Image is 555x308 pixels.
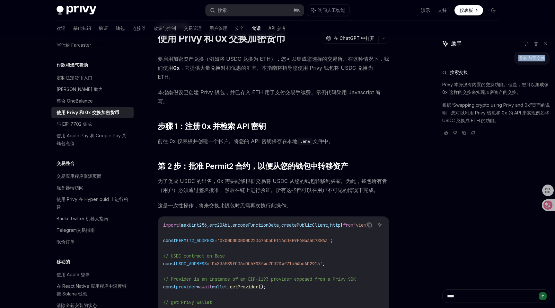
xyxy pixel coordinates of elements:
[322,261,325,267] span: ;
[209,222,230,228] span: erc20Abi
[158,161,348,171] font: 第 2 步：批准 Permit2 合约，以便从您的钱包中转移资产
[176,261,207,267] span: USDC_ADDRESS
[235,25,244,31] font: 安全
[163,261,176,267] span: const
[163,284,176,290] span: const
[313,138,333,144] font: 文件中。
[57,173,101,179] font: 交易应用程序资源页面
[322,33,378,44] button: 在 ChatGPT 中打开
[252,25,261,31] font: 食谱
[176,284,197,290] span: provider
[51,224,134,236] a: Telegram交易指南
[158,202,291,209] font: 这是一次性操作，将来交换此钱包时无需再次执行此操作。
[158,178,387,193] font: 为了促成 USDC 的出售，0x 需要能够根据交易将 USDC 从您的钱包转移到买家。为此，钱包所有者（用户）必须通过签名批准，然后在链上进行验证。所有这些都可以在用户不可见的情况下完成。
[57,21,66,36] a: 欢迎
[212,284,227,290] span: wallet
[184,21,202,36] a: 交易管理
[197,284,199,290] span: =
[116,21,125,36] a: 钱包
[163,299,212,305] span: // get Privy wallet
[163,253,225,259] span: // USDC contract on Base
[57,259,70,264] font: 移动的
[518,55,545,61] font: 没有内置交换
[51,130,134,149] a: 使用 Apple Pay 和 Google Pay 为钱包充值
[158,89,381,104] font: 本指南假设已创建 Privy 钱包，并已存入 ETH 用于支付交易手续费。示例代码采用 Javascript 编写。
[438,7,447,14] a: 支持
[293,8,297,13] font: ⌘
[99,21,108,36] a: 验证
[51,170,134,182] a: 交易应用程序资源页面
[51,213,134,224] a: Bankr Twitter 机器人指南
[279,222,281,228] span: ,
[451,41,462,47] font: 助手
[173,65,180,71] a: 0x
[57,6,96,15] img: 深色标志
[163,276,356,282] span: // Provider is an instance of an EIP-1193 provider exposed from a Privy SDK
[57,160,75,166] font: 交易整合
[158,138,297,144] font: 前往 0x 仪表板并创建一个帐户。将您的 API 密钥保存在本地
[51,194,134,213] a: 使用 Privy 在 Hyperliquid 上进行构建
[154,21,176,36] a: 政策与控制
[57,227,95,233] font: Telegram交易指南
[209,261,322,267] span: '0x833589fCD6eDb6E08f4c7C32D4f71b54bdA02913'
[51,269,134,280] a: 使用 Apple 登录
[57,303,97,308] font: 清除全新安装的状态
[51,107,134,118] a: 使用 Privy 和 0x 交换加密货币
[217,238,330,243] span: '0x000000000022D473030F116dDEE9F6B43aC78BA3'
[334,35,374,41] font: 在 ChatGPT 中打开
[454,5,483,15] a: 仪表板
[158,56,389,71] font: 要启用加密资产兑换（例如将 USDC 兑换为 ETH），您可以集成您选择的交易所。在这种情况下，我们使用
[206,5,304,16] button: 搜索...⌘K
[209,25,227,31] font: 用户管理
[51,84,134,95] a: [PERSON_NAME] 助力
[73,25,91,31] font: 基础知识
[442,69,550,76] button: 搜索交换
[307,5,349,16] button: 询问人工智能
[330,238,333,243] span: ;
[51,182,134,194] a: 服务器端访问
[227,284,230,290] span: .
[158,65,373,80] font: ，它提供大量兑换对和优惠的汇率。本指南将指导您使用 Privy 钱包将 USDC 兑换为 ETH。
[269,21,286,36] a: API 参考
[269,25,286,31] font: API 参考
[184,25,202,31] font: 交易管理
[340,222,343,228] span: }
[158,122,266,131] font: 步骤 1：注册 0x 并检索 API 密钥
[230,284,258,290] span: getProvider
[57,283,127,296] font: 在 React Native 应用程序中深度链接 Solana 钱包
[132,21,146,36] a: 连接器
[116,25,125,31] font: 钱包
[57,185,84,190] font: 服务器端访问
[57,86,103,92] font: [PERSON_NAME] 助力
[375,221,384,229] button: 询问人工智能
[328,222,330,228] span: ,
[99,25,108,31] font: 验证
[235,21,244,36] a: 安全
[57,75,92,80] font: 定制法定货币入口
[460,7,473,13] font: 仪表板
[154,25,176,31] font: 政策与控制
[442,102,550,123] font: 根据“Swapping crypto using Privy and 0x”页面的说明，您可以利用 Privy 钱包和 0x 的 API 来实现例如将 USDC 兑换成 ETH 的功能。
[57,98,93,104] font: 整合 OneBalance
[297,138,313,145] code: .env
[57,121,92,127] font: 与 EIP-7702 集成
[57,239,75,244] font: 限价订单
[51,118,134,130] a: 与 EIP-7702 集成
[132,25,146,31] font: 连接器
[163,238,176,243] span: const
[181,222,207,228] span: maxUint256
[51,236,134,248] a: 限价订单
[57,62,88,68] font: 付款和燃气赞助
[539,292,547,300] button: 发送消息
[163,222,179,228] span: import
[51,95,134,107] a: 整合 OneBalance
[450,69,468,75] font: 搜索交换
[215,238,217,243] span: =
[218,7,230,13] font: 搜索...
[57,133,127,146] font: 使用 Apple Pay 和 Google Pay 为钱包充值
[209,21,227,36] a: 用户管理
[421,7,430,14] a: 演示
[258,284,266,290] span: ();
[207,222,209,228] span: ,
